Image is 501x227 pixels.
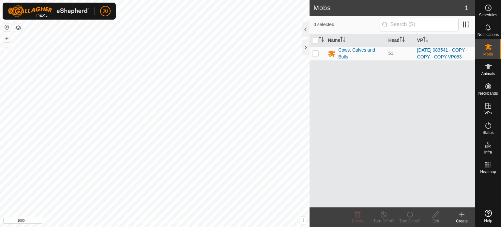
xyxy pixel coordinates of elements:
a: Contact Us [161,219,180,224]
div: Create [449,218,475,224]
button: Reset Map [3,24,11,31]
p-sorticon: Activate to sort [400,38,405,43]
span: Notifications [478,33,499,37]
span: Infra [484,150,492,154]
button: Map Layers [14,24,22,32]
span: Mobs [483,52,493,56]
p-sorticon: Activate to sort [319,38,324,43]
span: VPs [484,111,492,115]
span: JU [102,8,108,15]
input: Search (S) [380,18,459,31]
span: Schedules [479,13,497,17]
span: Help [484,219,492,223]
th: Head [386,34,415,47]
span: 1 [465,3,468,13]
a: Privacy Policy [129,219,154,224]
span: Delete [352,219,363,223]
span: Animals [481,72,495,76]
p-sorticon: Activate to sort [423,38,428,43]
p-sorticon: Activate to sort [340,38,345,43]
img: Gallagher Logo [8,5,89,17]
span: Status [482,131,493,135]
button: + [3,34,11,42]
span: 51 [388,51,394,56]
div: Turn Off VP [371,218,397,224]
span: 0 selected [313,21,379,28]
div: Edit [423,218,449,224]
a: Help [475,207,501,225]
span: i [302,218,304,223]
div: Turn On VP [397,218,423,224]
th: Name [325,34,386,47]
span: Heatmap [480,170,496,174]
div: Cows, Calves and Bulls [338,47,383,60]
th: VP [415,34,475,47]
button: – [3,43,11,51]
span: Neckbands [478,91,498,95]
button: i [299,217,307,224]
h2: Mobs [313,4,465,12]
a: [DATE] 083541 - COPY - COPY - COPY-VP053 [417,47,468,59]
